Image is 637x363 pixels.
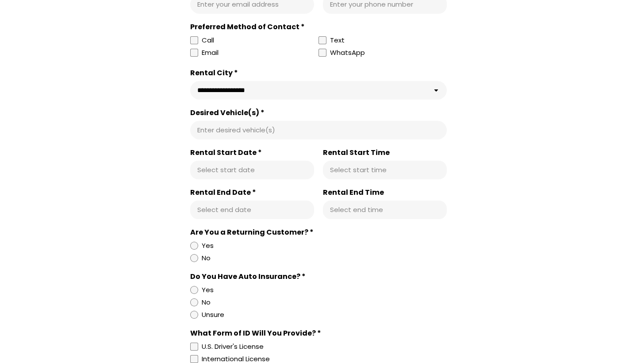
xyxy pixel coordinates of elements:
[190,23,447,31] div: Preferred Method of Contact *
[197,126,440,135] input: Desired Vehicle(s) *
[323,188,447,197] label: Rental End Time
[202,35,214,46] div: Call
[202,47,219,58] div: Email
[190,148,314,157] label: Rental Start Date *
[202,240,214,251] div: Yes
[190,81,447,100] select: Rental City *
[190,108,447,117] label: Desired Vehicle(s) *
[190,228,447,237] div: Are You a Returning Customer? *
[202,285,214,295] div: Yes
[330,47,365,60] div: WhatsApp
[190,69,447,77] div: Rental City *
[202,309,224,320] div: Unsure
[330,35,345,46] div: Text
[202,253,211,263] div: No
[190,329,447,338] div: What Form of ID Will You Provide? *
[202,297,211,308] div: No
[202,341,264,352] div: U.S. Driver's License
[190,272,447,281] div: Do You Have Auto Insurance? *
[190,188,314,197] label: Rental End Date *
[323,148,447,157] label: Rental Start Time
